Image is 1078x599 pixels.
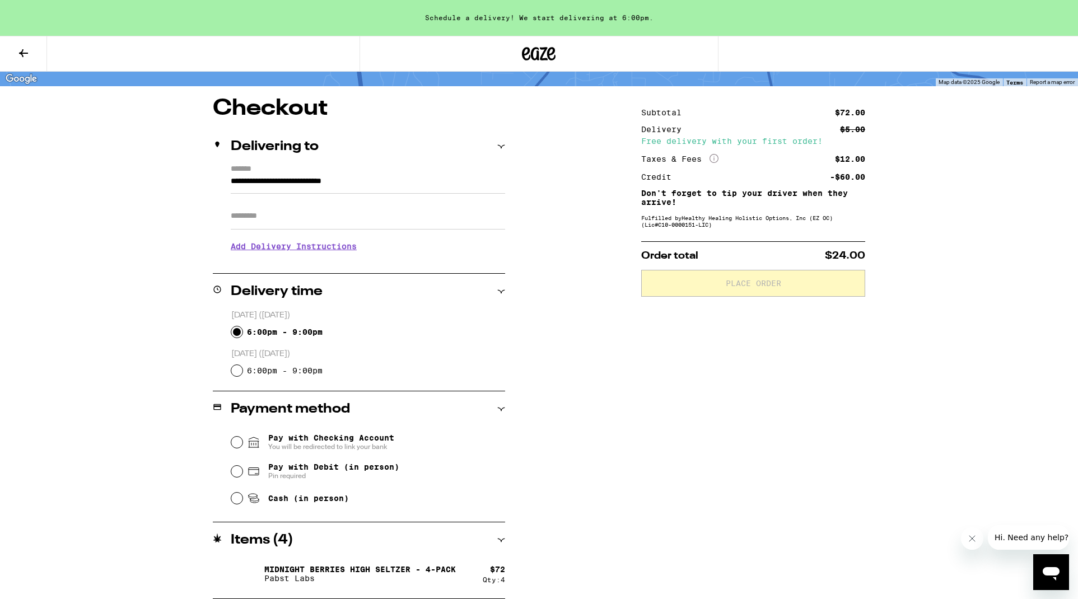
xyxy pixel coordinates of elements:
span: Place Order [726,279,781,287]
h2: Delivering to [231,140,319,153]
label: 6:00pm - 9:00pm [247,366,323,375]
h2: Payment method [231,403,350,416]
p: [DATE] ([DATE]) [231,349,505,359]
img: Midnight Berries High Seltzer - 4-pack [231,558,262,589]
div: Fulfilled by Healthy Healing Holistic Options, Inc (EZ OC) (Lic# C10-0000151-LIC ) [641,214,865,228]
p: We'll contact you at [PHONE_NUMBER] when we arrive [231,259,505,268]
p: [DATE] ([DATE]) [231,310,505,321]
iframe: Button to launch messaging window [1033,554,1069,590]
span: Order total [641,251,698,261]
span: You will be redirected to link your bank [268,442,394,451]
span: $24.00 [825,251,865,261]
div: $12.00 [835,155,865,163]
div: Taxes & Fees [641,154,718,164]
div: Qty: 4 [483,576,505,583]
div: Delivery [641,125,689,133]
span: Cash (in person) [268,494,349,503]
button: Place Order [641,270,865,297]
h2: Items ( 4 ) [231,534,293,547]
iframe: Close message [961,527,983,550]
div: $ 72 [490,565,505,574]
iframe: Message from company [988,525,1069,550]
p: Pabst Labs [264,574,456,583]
p: Don't forget to tip your driver when they arrive! [641,189,865,207]
a: Terms [1006,79,1023,86]
div: -$60.00 [830,173,865,181]
span: Map data ©2025 Google [939,79,1000,85]
div: Credit [641,173,679,181]
h1: Checkout [213,97,505,120]
span: Pin required [268,471,399,480]
a: Report a map error [1030,79,1075,85]
img: Google [3,72,40,86]
h2: Delivery time [231,285,323,298]
h3: Add Delivery Instructions [231,233,505,259]
div: $72.00 [835,109,865,116]
p: Midnight Berries High Seltzer - 4-pack [264,565,456,574]
div: Subtotal [641,109,689,116]
label: 6:00pm - 9:00pm [247,327,323,336]
a: Open this area in Google Maps (opens a new window) [3,72,40,86]
span: Pay with Debit (in person) [268,462,399,471]
span: Pay with Checking Account [268,433,394,451]
div: $5.00 [840,125,865,133]
div: Free delivery with your first order! [641,137,865,145]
